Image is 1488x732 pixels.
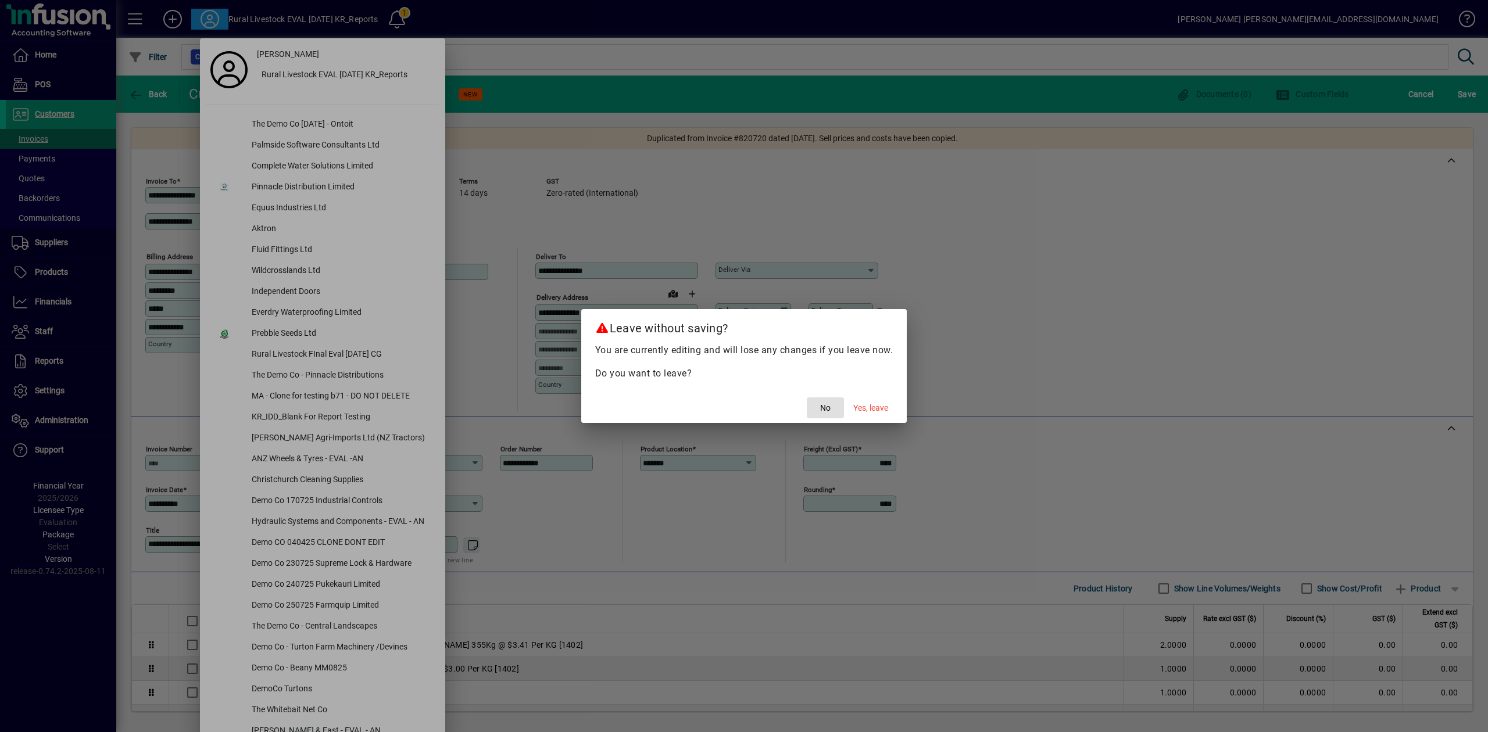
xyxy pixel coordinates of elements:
[820,402,831,414] span: No
[849,397,893,418] button: Yes, leave
[581,309,907,343] h2: Leave without saving?
[807,397,844,418] button: No
[853,402,888,414] span: Yes, leave
[595,367,893,381] p: Do you want to leave?
[595,343,893,357] p: You are currently editing and will lose any changes if you leave now.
